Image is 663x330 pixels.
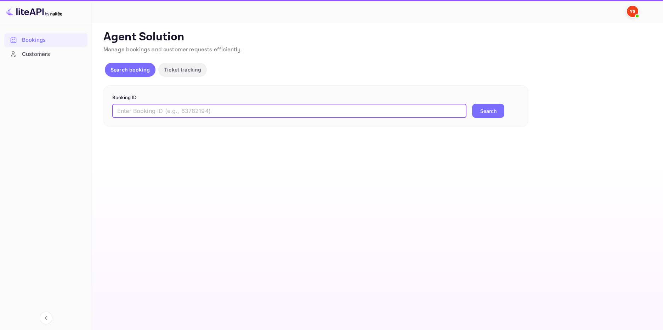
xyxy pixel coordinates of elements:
[472,104,504,118] button: Search
[627,6,638,17] img: Yandex Support
[110,66,150,73] p: Search booking
[4,47,87,61] a: Customers
[103,46,242,53] span: Manage bookings and customer requests efficiently.
[103,30,650,44] p: Agent Solution
[6,6,62,17] img: LiteAPI logo
[4,33,87,47] div: Bookings
[112,104,466,118] input: Enter Booking ID (e.g., 63782194)
[22,36,84,44] div: Bookings
[22,50,84,58] div: Customers
[112,94,520,101] p: Booking ID
[40,312,52,324] button: Collapse navigation
[4,33,87,46] a: Bookings
[164,66,201,73] p: Ticket tracking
